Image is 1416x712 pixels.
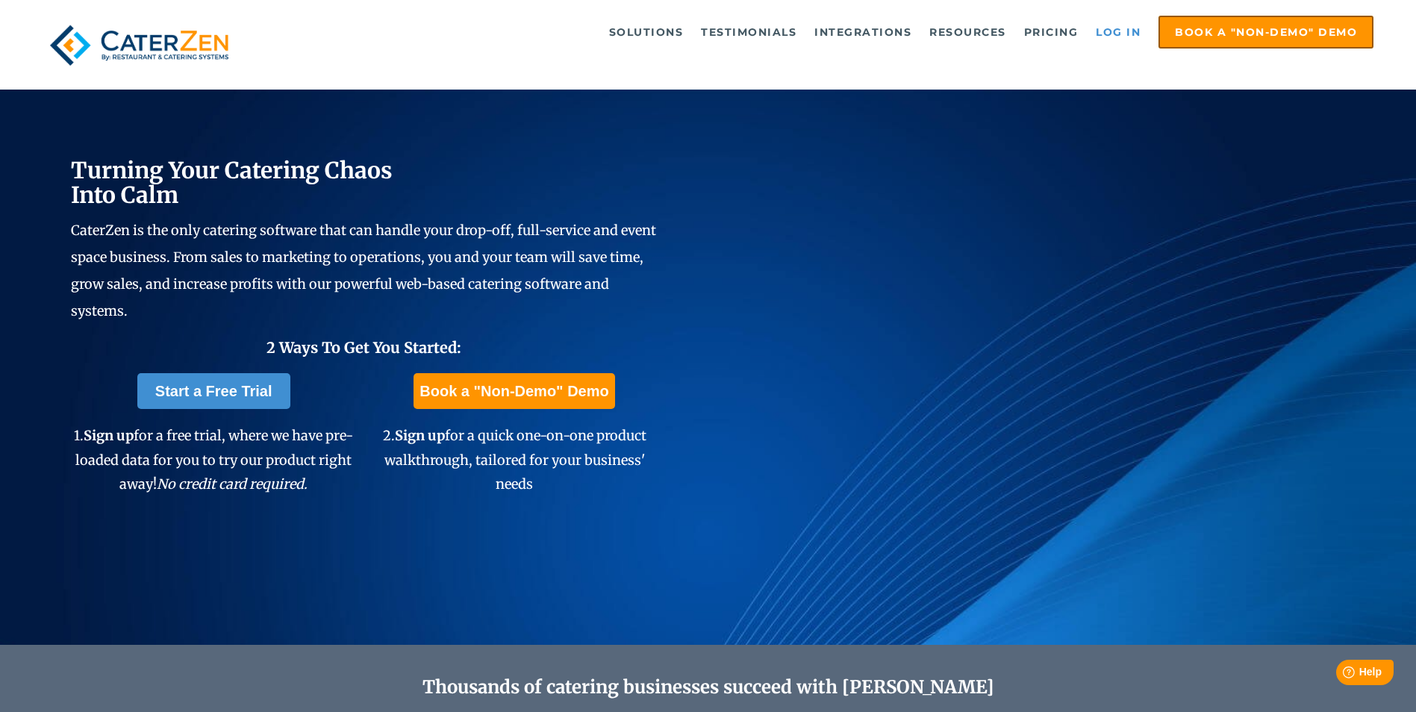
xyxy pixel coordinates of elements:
[922,17,1014,47] a: Resources
[1088,17,1148,47] a: Log in
[383,427,646,493] span: 2. for a quick one-on-one product walkthrough, tailored for your business' needs
[693,17,804,47] a: Testimonials
[807,17,919,47] a: Integrations
[71,156,393,209] span: Turning Your Catering Chaos Into Calm
[1283,654,1400,696] iframe: Help widget launcher
[157,475,308,493] em: No credit card required.
[270,16,1373,49] div: Navigation Menu
[142,677,1275,699] h2: Thousands of catering businesses succeed with [PERSON_NAME]
[1017,17,1086,47] a: Pricing
[74,427,353,493] span: 1. for a free trial, where we have pre-loaded data for you to try our product right away!
[266,338,461,357] span: 2 Ways To Get You Started:
[71,222,656,319] span: CaterZen is the only catering software that can handle your drop-off, full-service and event spac...
[43,16,236,75] img: caterzen
[395,427,445,444] span: Sign up
[137,373,290,409] a: Start a Free Trial
[602,17,691,47] a: Solutions
[1158,16,1373,49] a: Book a "Non-Demo" Demo
[84,427,134,444] span: Sign up
[414,373,614,409] a: Book a "Non-Demo" Demo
